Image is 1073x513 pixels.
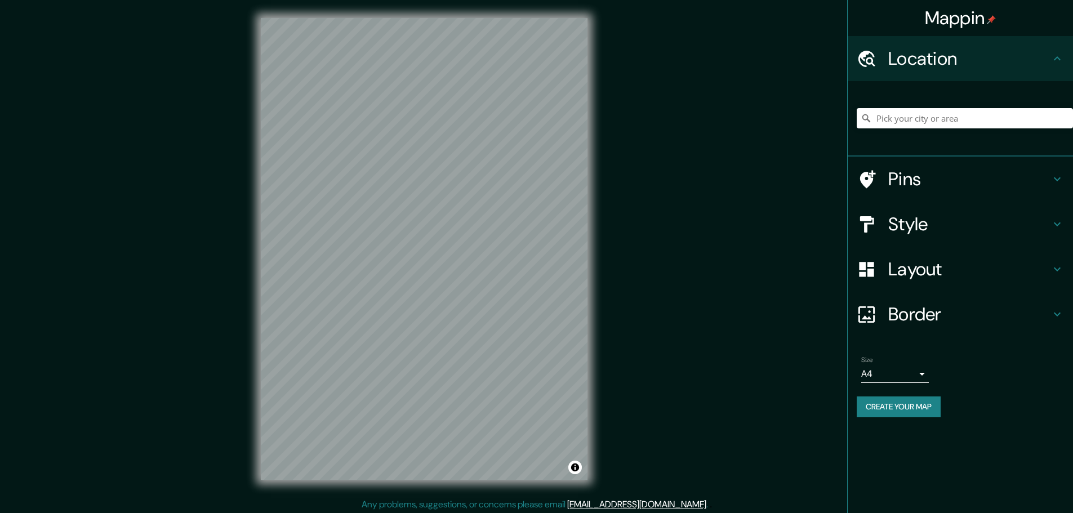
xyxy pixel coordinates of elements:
[848,247,1073,292] div: Layout
[848,292,1073,337] div: Border
[987,15,996,24] img: pin-icon.png
[710,498,712,511] div: .
[861,365,929,383] div: A4
[848,202,1073,247] div: Style
[888,47,1050,70] h4: Location
[848,157,1073,202] div: Pins
[567,498,706,510] a: [EMAIL_ADDRESS][DOMAIN_NAME]
[708,498,710,511] div: .
[888,258,1050,280] h4: Layout
[261,18,587,480] canvas: Map
[925,7,996,29] h4: Mappin
[857,396,941,417] button: Create your map
[568,461,582,474] button: Toggle attribution
[848,36,1073,81] div: Location
[857,108,1073,128] input: Pick your city or area
[888,213,1050,235] h4: Style
[861,355,873,365] label: Size
[973,469,1061,501] iframe: Help widget launcher
[888,168,1050,190] h4: Pins
[362,498,708,511] p: Any problems, suggestions, or concerns please email .
[888,303,1050,325] h4: Border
